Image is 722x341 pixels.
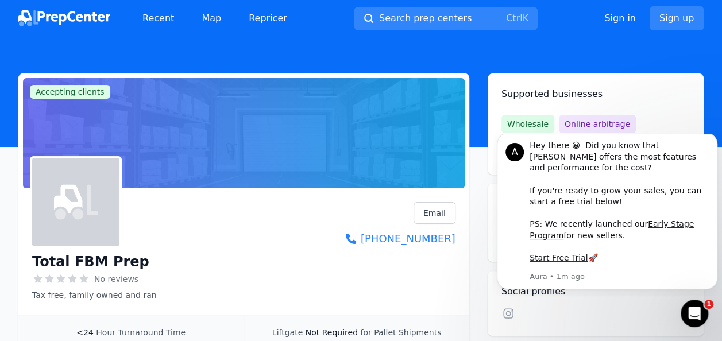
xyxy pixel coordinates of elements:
span: for Pallet Shipments [360,328,441,337]
div: Profile image for Aura [13,9,32,27]
span: 1 [704,300,713,309]
button: Search prep centersCtrlK [354,7,538,30]
span: Not Required [306,328,358,337]
div: Message content [37,6,217,135]
a: Sign in [604,11,636,25]
h2: Supported businesses [501,87,690,101]
span: Hour Turnaround Time [96,328,186,337]
iframe: Intercom notifications message [492,134,722,296]
span: Search prep centers [379,11,472,25]
a: Map [192,7,230,30]
span: Online arbitrage [559,115,636,133]
iframe: Intercom live chat [681,300,708,327]
a: Sign up [650,6,704,30]
b: 🚀 [95,119,105,128]
span: Accepting clients [30,85,110,99]
kbd: Ctrl [506,13,522,24]
a: Email [414,202,455,224]
img: PrepCenter [18,10,110,26]
kbd: K [522,13,528,24]
a: Early Stage Program [37,85,202,106]
span: <24 [76,328,94,337]
div: Hey there 😀 Did you know that [PERSON_NAME] offers the most features and performance for the cost... [37,6,217,130]
span: Wholesale [501,115,554,133]
a: Recent [133,7,183,30]
p: Message from Aura, sent 1m ago [37,137,217,148]
p: Tax free, family owned and ran [32,289,157,301]
a: Start Free Trial [37,119,95,128]
span: Liftgate [272,328,303,337]
img: Total FBM Prep [54,180,98,224]
h1: Total FBM Prep [32,253,149,271]
a: [PHONE_NUMBER] [346,231,455,247]
span: No reviews [94,273,138,285]
a: Repricer [240,7,296,30]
